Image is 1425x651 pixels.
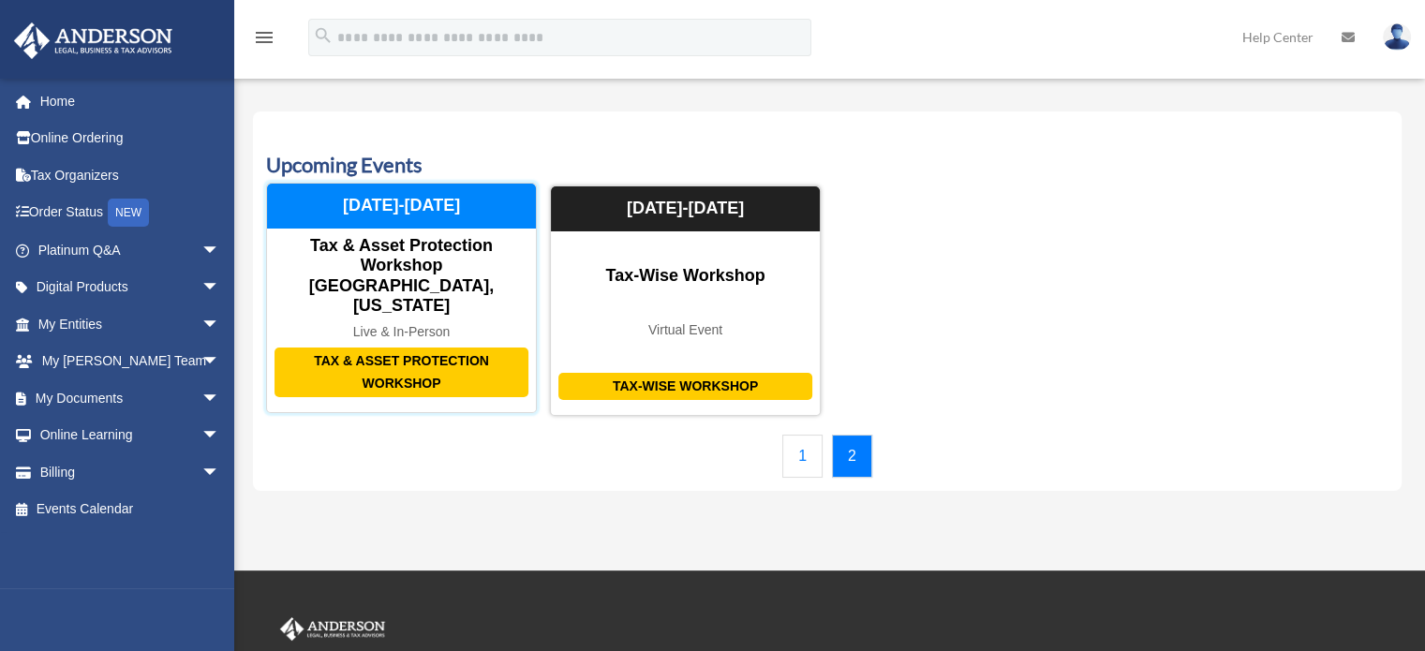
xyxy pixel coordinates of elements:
a: My Entitiesarrow_drop_down [13,305,248,343]
span: arrow_drop_down [201,305,239,344]
a: Tax Organizers [13,156,248,194]
img: Anderson Advisors Platinum Portal [8,22,178,59]
a: Billingarrow_drop_down [13,453,248,491]
span: arrow_drop_down [201,417,239,455]
a: My Documentsarrow_drop_down [13,379,248,417]
div: Tax-Wise Workshop [558,373,812,400]
a: Online Ordering [13,120,248,157]
div: NEW [108,199,149,227]
a: Platinum Q&Aarrow_drop_down [13,231,248,269]
div: Tax & Asset Protection Workshop [GEOGRAPHIC_DATA], [US_STATE] [267,236,536,317]
a: Digital Productsarrow_drop_down [13,269,248,306]
span: arrow_drop_down [201,343,239,381]
div: [DATE]-[DATE] [551,186,820,231]
a: Tax-Wise Workshop Tax-Wise Workshop Virtual Event [DATE]-[DATE] [550,185,821,416]
span: arrow_drop_down [201,379,239,418]
a: Home [13,82,248,120]
span: arrow_drop_down [201,453,239,492]
a: Order StatusNEW [13,194,248,232]
div: Tax & Asset Protection Workshop [275,348,528,397]
div: [DATE]-[DATE] [267,184,536,229]
img: Anderson Advisors Platinum Portal [276,617,389,642]
i: search [313,25,334,46]
a: Online Learningarrow_drop_down [13,417,248,454]
div: Live & In-Person [267,324,536,340]
div: Tax-Wise Workshop [551,266,820,287]
a: Events Calendar [13,491,239,528]
a: Tax & Asset Protection Workshop Tax & Asset Protection Workshop [GEOGRAPHIC_DATA], [US_STATE] Liv... [266,185,537,416]
a: 1 [782,435,823,478]
div: Virtual Event [551,322,820,338]
span: arrow_drop_down [201,269,239,307]
a: My [PERSON_NAME] Teamarrow_drop_down [13,343,248,380]
a: menu [253,33,275,49]
h3: Upcoming Events [266,151,1388,180]
img: User Pic [1383,23,1411,51]
i: menu [253,26,275,49]
a: 2 [832,435,872,478]
span: arrow_drop_down [201,231,239,270]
